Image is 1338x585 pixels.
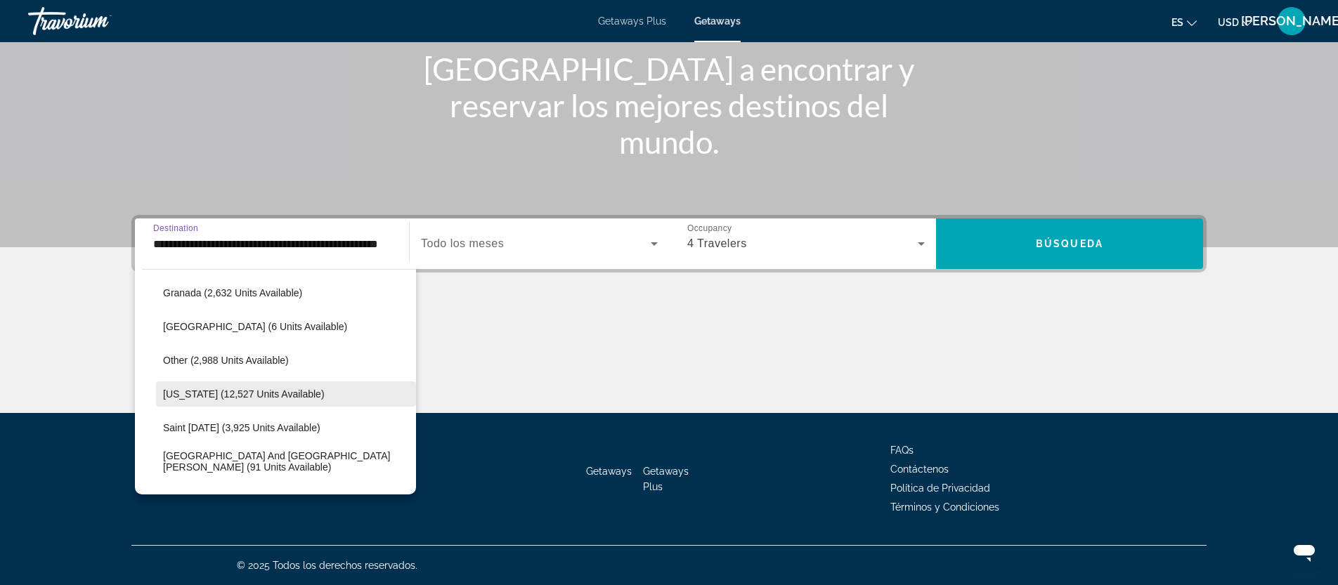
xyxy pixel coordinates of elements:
[643,466,689,492] a: Getaways Plus
[156,381,416,407] button: [US_STATE] (12,527 units available)
[1171,12,1197,32] button: Change language
[1218,12,1252,32] button: Change currency
[163,355,289,366] span: Other (2,988 units available)
[1273,6,1310,36] button: User Menu
[890,464,949,475] a: Contáctenos
[163,450,409,473] span: [GEOGRAPHIC_DATA] and [GEOGRAPHIC_DATA][PERSON_NAME] (91 units available)
[936,218,1203,269] button: Búsqueda
[237,560,417,571] span: © 2025 Todos los derechos reservados.
[163,321,347,332] span: [GEOGRAPHIC_DATA] (6 units available)
[1171,17,1183,28] span: es
[421,237,504,249] span: Todo los meses
[28,3,169,39] a: Travorium
[156,314,416,339] button: [GEOGRAPHIC_DATA] (6 units available)
[1282,529,1327,574] iframe: Button to launch messaging window
[163,422,320,433] span: Saint [DATE] (3,925 units available)
[687,224,732,233] span: Occupancy
[890,445,914,456] a: FAQs
[135,218,1203,269] div: Search widget
[156,449,416,474] button: [GEOGRAPHIC_DATA] and [GEOGRAPHIC_DATA][PERSON_NAME] (91 units available)
[156,348,416,373] button: Other (2,988 units available)
[156,280,416,305] button: Granada (2,632 units available)
[153,223,198,232] span: Destination
[598,15,666,27] a: Getaways Plus
[163,388,325,400] span: [US_STATE] (12,527 units available)
[586,466,632,477] a: Getaways
[890,482,990,494] a: Política de Privacidad
[687,237,747,249] span: 4 Travelers
[1218,17,1239,28] span: USD
[405,51,933,160] h1: [GEOGRAPHIC_DATA] a encontrar y reservar los mejores destinos del mundo.
[694,15,741,27] a: Getaways
[163,287,302,298] span: Granada (2,632 units available)
[156,482,416,508] button: [GEOGRAPHIC_DATA] (40 units available)
[890,501,999,513] a: Términos y Condiciones
[156,415,416,440] button: Saint [DATE] (3,925 units available)
[1036,238,1103,249] span: Búsqueda
[156,247,416,272] button: [GEOGRAPHIC_DATA] (1,134 units available)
